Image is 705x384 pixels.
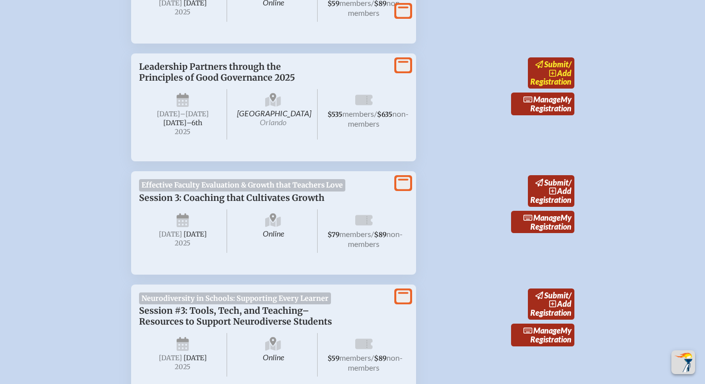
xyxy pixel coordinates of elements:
span: non-members [348,229,403,248]
span: Manage [523,95,561,104]
img: To the top [673,352,693,372]
span: 2025 [147,363,219,371]
span: non-members [348,109,409,128]
p: Leadership Partners through the Principles of Good Governance 2025 [139,61,388,83]
button: Scroll Top [671,350,695,374]
span: members [339,353,371,362]
p: Session #3: Tools, Tech, and Teaching–Resources to Support Neurodiverse Students [139,305,388,327]
span: [DATE] [157,110,180,118]
span: Manage [523,213,561,222]
span: / [568,59,571,69]
span: / [371,353,374,362]
span: Online [229,209,318,253]
span: $535 [328,110,342,119]
a: ManageMy Registration [511,324,574,346]
span: [DATE] [159,230,182,239]
span: / [568,290,571,300]
p: Session 3: Coaching that Cultivates Growth [139,192,388,203]
span: Neurodiversity in Schools: Supporting Every Learner [139,292,331,304]
span: $89 [374,231,386,239]
span: add [557,299,571,308]
span: 2025 [147,8,219,16]
span: members [342,109,374,118]
a: submit/addRegistration [528,288,574,320]
span: $89 [374,354,386,363]
span: members [339,229,371,239]
span: add [557,68,571,78]
span: submit [544,290,568,300]
span: Orlando [260,117,286,127]
span: [DATE] [184,354,207,362]
span: [DATE] [184,230,207,239]
span: add [557,186,571,195]
span: / [374,109,377,118]
span: $79 [328,231,339,239]
span: $635 [377,110,392,119]
span: / [371,229,374,239]
span: [GEOGRAPHIC_DATA] [229,89,318,140]
span: –[DATE] [180,110,209,118]
span: [DATE]–⁠6th [163,119,202,127]
a: ManageMy Registration [511,211,574,234]
span: Manage [523,326,561,335]
a: ManageMy Registration [511,93,574,115]
span: submit [544,59,568,69]
span: 2025 [147,240,219,247]
span: non-members [348,353,403,372]
span: submit [544,178,568,187]
span: Effective Faculty Evaluation & Growth that Teachers Love [139,179,346,191]
span: / [568,178,571,187]
a: submit/addRegistration [528,175,574,206]
span: Online [229,333,318,377]
a: submit/addRegistration [528,57,574,89]
span: [DATE] [159,354,182,362]
span: $59 [328,354,339,363]
span: 2025 [147,128,219,136]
